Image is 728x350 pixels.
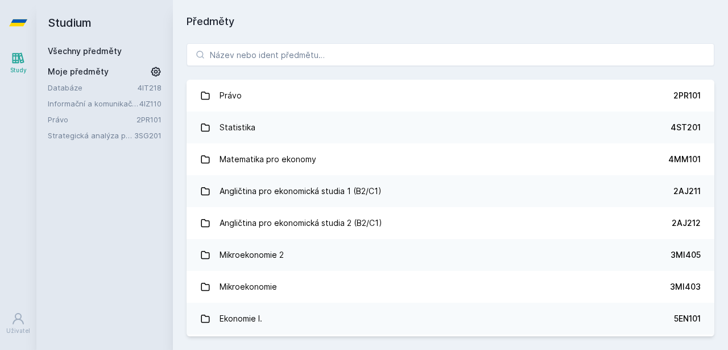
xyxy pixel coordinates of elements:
div: Mikroekonomie 2 [220,244,284,266]
a: Mikroekonomie 2 3MI405 [187,239,714,271]
div: 2AJ211 [673,186,701,197]
a: Databáze [48,82,138,93]
a: Právo 2PR101 [187,80,714,112]
span: Moje předměty [48,66,109,77]
div: Angličtina pro ekonomická studia 1 (B2/C1) [220,180,382,203]
a: Matematika pro ekonomy 4MM101 [187,143,714,175]
a: Uživatel [2,306,34,341]
div: 3MI405 [671,249,701,261]
div: Mikroekonomie [220,275,277,298]
div: Study [10,66,27,75]
a: 2PR101 [136,115,162,124]
div: 2PR101 [673,90,701,101]
div: Ekonomie I. [220,307,262,330]
div: 4ST201 [671,122,701,133]
a: Právo [48,114,136,125]
a: 3SG201 [134,131,162,140]
a: Mikroekonomie 3MI403 [187,271,714,303]
a: Angličtina pro ekonomická studia 2 (B2/C1) 2AJ212 [187,207,714,239]
h1: Předměty [187,14,714,30]
div: Statistika [220,116,255,139]
a: Study [2,46,34,80]
input: Název nebo ident předmětu… [187,43,714,66]
a: 4IZ110 [139,99,162,108]
a: 4IT218 [138,83,162,92]
div: Matematika pro ekonomy [220,148,316,171]
a: Informační a komunikační technologie [48,98,139,109]
div: 3MI403 [670,281,701,293]
a: Angličtina pro ekonomická studia 1 (B2/C1) 2AJ211 [187,175,714,207]
div: 5EN101 [674,313,701,324]
div: Uživatel [6,327,30,335]
a: Strategická analýza pro informatiky a statistiky [48,130,134,141]
div: Právo [220,84,242,107]
a: Ekonomie I. 5EN101 [187,303,714,335]
a: Statistika 4ST201 [187,112,714,143]
div: 4MM101 [668,154,701,165]
a: Všechny předměty [48,46,122,56]
div: 2AJ212 [672,217,701,229]
div: Angličtina pro ekonomická studia 2 (B2/C1) [220,212,382,234]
